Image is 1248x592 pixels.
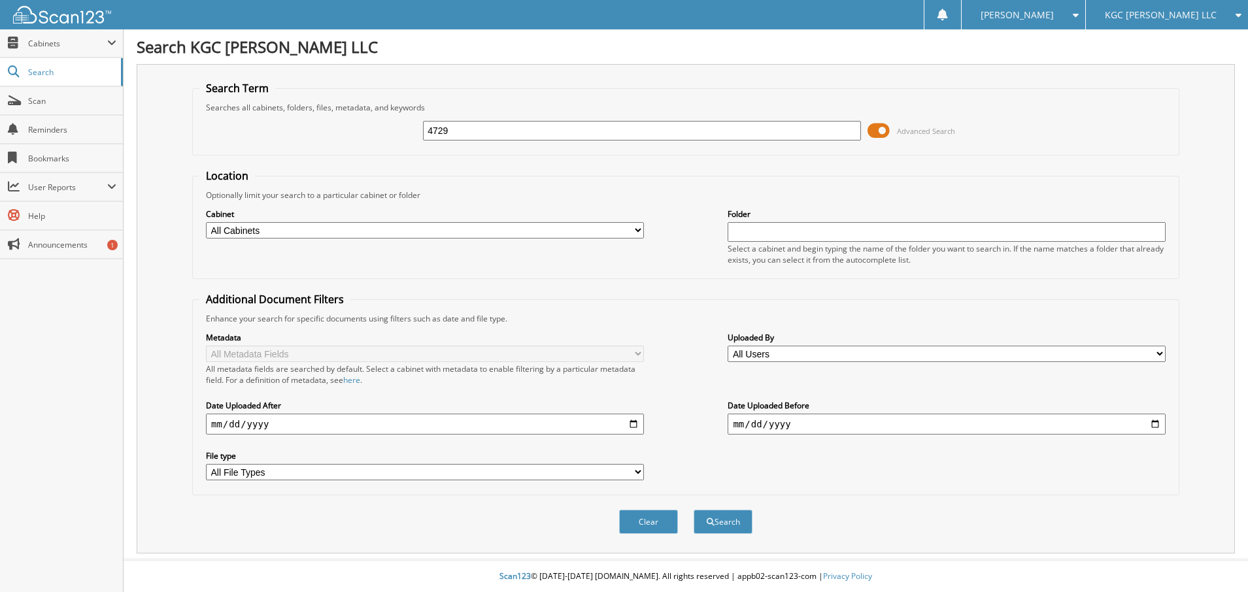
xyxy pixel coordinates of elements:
span: Bookmarks [28,153,116,164]
span: Scan123 [499,570,531,582]
span: User Reports [28,182,107,193]
span: Help [28,210,116,222]
span: Search [28,67,114,78]
span: [PERSON_NAME] [981,11,1054,19]
legend: Location [199,169,255,183]
span: Reminders [28,124,116,135]
div: Enhance your search for specific documents using filters such as date and file type. [199,313,1172,324]
label: File type [206,450,644,461]
input: end [728,414,1166,435]
label: Date Uploaded Before [728,400,1166,411]
span: Announcements [28,239,116,250]
button: Search [694,510,752,534]
label: Date Uploaded After [206,400,644,411]
a: here [343,374,360,386]
div: Optionally limit your search to a particular cabinet or folder [199,189,1172,201]
span: Scan [28,95,116,107]
h1: Search KGC [PERSON_NAME] LLC [137,36,1235,58]
span: Advanced Search [897,126,955,136]
input: start [206,414,644,435]
legend: Additional Document Filters [199,292,350,306]
span: Cabinets [28,38,107,49]
a: Privacy Policy [823,570,872,582]
span: KGC [PERSON_NAME] LLC [1105,11,1217,19]
label: Metadata [206,332,644,343]
legend: Search Term [199,81,275,95]
label: Cabinet [206,208,644,220]
button: Clear [619,510,678,534]
div: Searches all cabinets, folders, files, metadata, and keywords [199,102,1172,113]
div: Select a cabinet and begin typing the name of the folder you want to search in. If the name match... [728,243,1166,265]
label: Uploaded By [728,332,1166,343]
div: 1 [107,240,118,250]
img: scan123-logo-white.svg [13,6,111,24]
label: Folder [728,208,1166,220]
div: All metadata fields are searched by default. Select a cabinet with metadata to enable filtering b... [206,363,644,386]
